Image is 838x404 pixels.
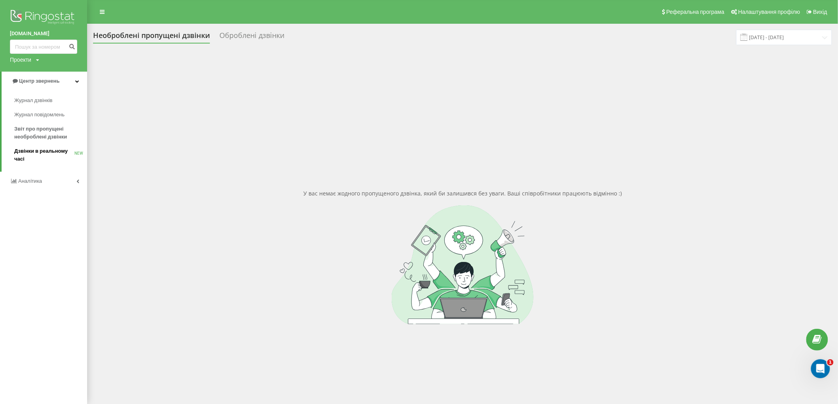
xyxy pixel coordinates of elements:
a: Центр звернень [2,72,87,91]
span: Налаштування профілю [738,9,800,15]
a: Дзвінки в реальному часіNEW [14,144,87,166]
span: Центр звернень [19,78,59,84]
img: Ringostat logo [10,8,77,28]
span: Журнал повідомлень [14,111,65,119]
span: Журнал дзвінків [14,97,52,104]
div: Оброблені дзвінки [219,31,284,44]
span: 1 [827,359,834,366]
span: Звіт про пропущені необроблені дзвінки [14,125,83,141]
div: Проекти [10,56,31,64]
a: Журнал повідомлень [14,108,87,122]
span: Реферальна програма [667,9,725,15]
input: Пошук за номером [10,40,77,54]
span: Дзвінки в реальному часі [14,147,74,163]
a: [DOMAIN_NAME] [10,30,77,38]
a: Звіт про пропущені необроблені дзвінки [14,122,87,144]
span: Вихід [813,9,827,15]
span: Аналiтика [18,178,42,184]
a: Журнал дзвінків [14,93,87,108]
iframe: Intercom live chat [811,359,830,378]
div: Необроблені пропущені дзвінки [93,31,210,44]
